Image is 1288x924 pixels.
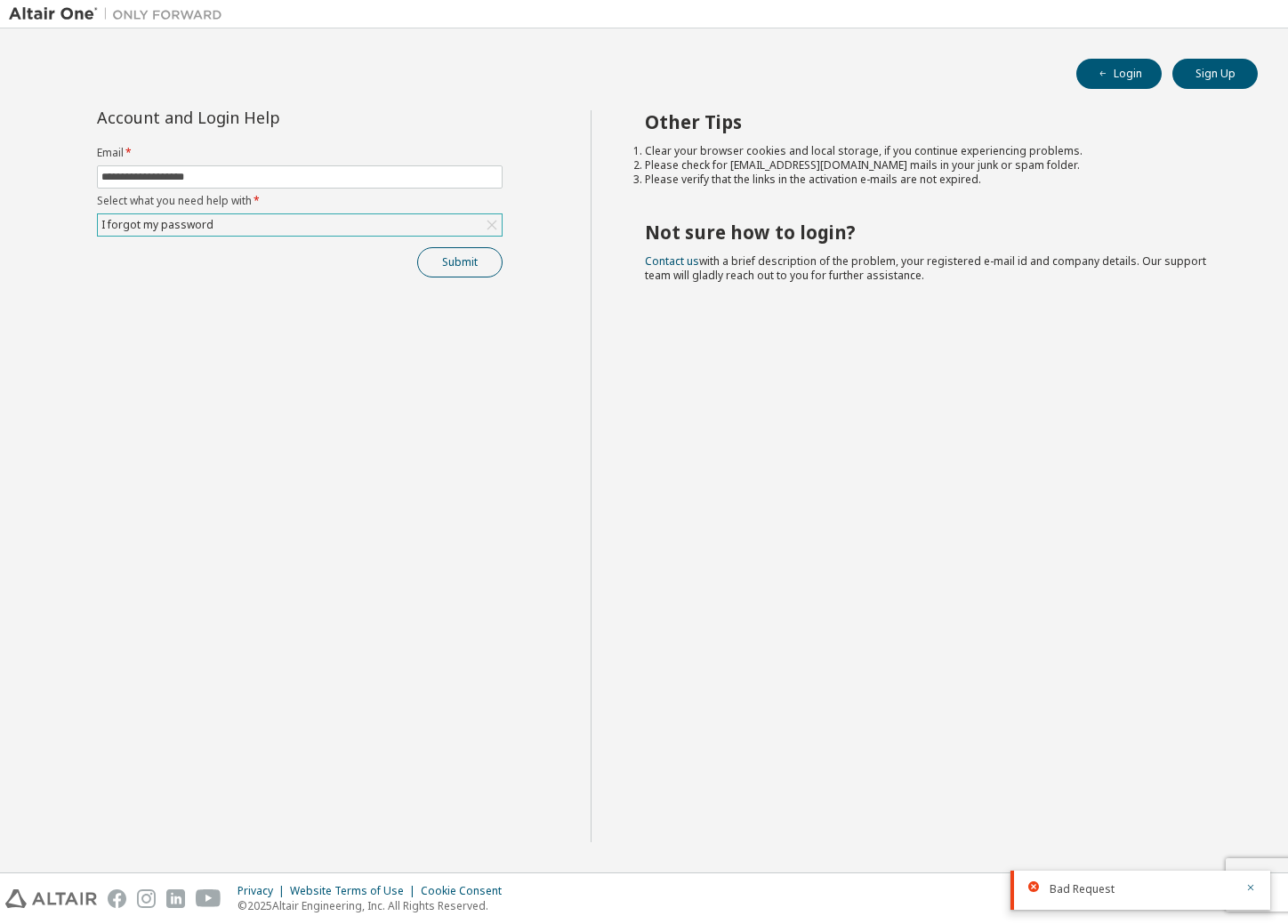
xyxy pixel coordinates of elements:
[97,146,503,160] label: Email
[108,889,126,908] img: facebook.svg
[5,889,97,908] img: altair_logo.svg
[237,898,512,913] p: © 2025 Altair Engineering, Inc. All Rights Reserved.
[645,144,1227,158] li: Clear your browser cookies and local storage, if you continue experiencing problems.
[1050,882,1115,896] span: Bad Request
[166,889,185,908] img: linkedin.svg
[645,253,699,269] a: Contact us
[137,889,156,908] img: instagram.svg
[237,884,290,898] div: Privacy
[1172,59,1258,89] button: Sign Up
[196,889,221,908] img: youtube.svg
[645,221,1227,244] h2: Not sure how to login?
[421,884,512,898] div: Cookie Consent
[645,158,1227,173] li: Please check for [EMAIL_ADDRESS][DOMAIN_NAME] mails in your junk or spam folder.
[97,194,503,208] label: Select what you need help with
[98,214,502,236] div: I forgot my password
[417,247,503,277] button: Submit
[9,5,231,23] img: Altair One
[645,110,1227,133] h2: Other Tips
[645,173,1227,187] li: Please verify that the links in the activation e-mails are not expired.
[99,215,216,235] div: I forgot my password
[97,110,422,125] div: Account and Login Help
[1076,59,1162,89] button: Login
[290,884,421,898] div: Website Terms of Use
[645,253,1206,283] span: with a brief description of the problem, your registered e-mail id and company details. Our suppo...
